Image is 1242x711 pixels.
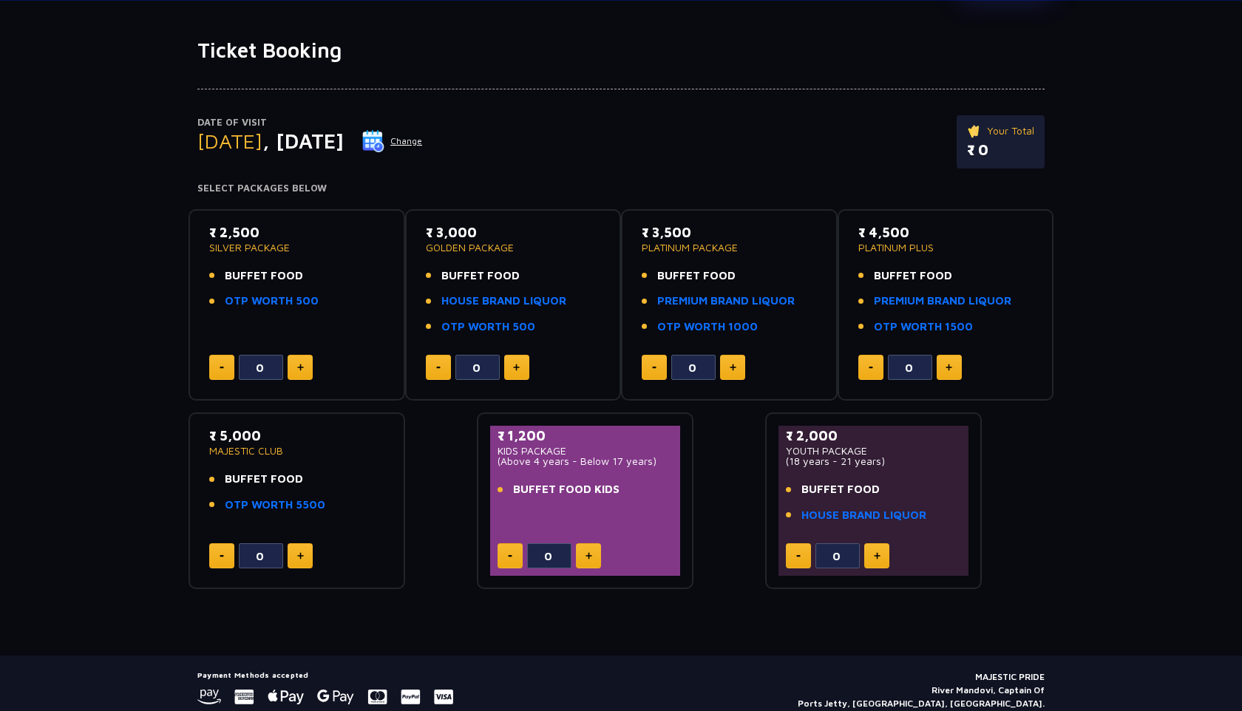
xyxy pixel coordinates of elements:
[362,129,423,153] button: Change
[801,507,926,524] a: HOUSE BRAND LIQUOR
[209,426,384,446] p: ₹ 5,000
[657,319,758,336] a: OTP WORTH 1000
[441,268,520,285] span: BUFFET FOOD
[225,268,303,285] span: BUFFET FOOD
[874,293,1011,310] a: PREMIUM BRAND LIQUOR
[513,481,620,498] span: BUFFET FOOD KIDS
[209,222,384,242] p: ₹ 2,500
[858,242,1034,253] p: PLATINUM PLUS
[262,129,344,153] span: , [DATE]
[946,364,952,371] img: plus
[652,367,656,369] img: minus
[225,471,303,488] span: BUFFET FOOD
[967,139,1034,161] p: ₹ 0
[225,293,319,310] a: OTP WORTH 500
[786,426,961,446] p: ₹ 2,000
[220,555,224,557] img: minus
[874,552,880,559] img: plus
[297,364,304,371] img: plus
[436,367,441,369] img: minus
[441,319,535,336] a: OTP WORTH 500
[498,426,673,446] p: ₹ 1,200
[801,481,880,498] span: BUFFET FOOD
[786,456,961,466] p: (18 years - 21 years)
[730,364,736,371] img: plus
[197,183,1045,194] h4: Select Packages Below
[869,367,873,369] img: minus
[197,115,423,130] p: Date of Visit
[967,123,1034,139] p: Your Total
[197,129,262,153] span: [DATE]
[874,268,952,285] span: BUFFET FOOD
[426,242,601,253] p: GOLDEN PACKAGE
[220,367,224,369] img: minus
[209,446,384,456] p: MAJESTIC CLUB
[642,242,817,253] p: PLATINUM PACKAGE
[657,268,736,285] span: BUFFET FOOD
[441,293,566,310] a: HOUSE BRAND LIQUOR
[297,552,304,559] img: plus
[197,670,453,679] h5: Payment Methods accepted
[225,497,325,514] a: OTP WORTH 5500
[642,222,817,242] p: ₹ 3,500
[796,555,801,557] img: minus
[967,123,983,139] img: ticket
[498,446,673,456] p: KIDS PACKAGE
[657,293,795,310] a: PREMIUM BRAND LIQUOR
[508,555,512,557] img: minus
[498,456,673,466] p: (Above 4 years - Below 17 years)
[209,242,384,253] p: SILVER PACKAGE
[586,552,592,559] img: plus
[513,364,520,371] img: plus
[786,446,961,456] p: YOUTH PACKAGE
[798,670,1045,710] p: MAJESTIC PRIDE River Mandovi, Captain Of Ports Jetty, [GEOGRAPHIC_DATA], [GEOGRAPHIC_DATA].
[426,222,601,242] p: ₹ 3,000
[858,222,1034,242] p: ₹ 4,500
[874,319,973,336] a: OTP WORTH 1500
[197,38,1045,63] h1: Ticket Booking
